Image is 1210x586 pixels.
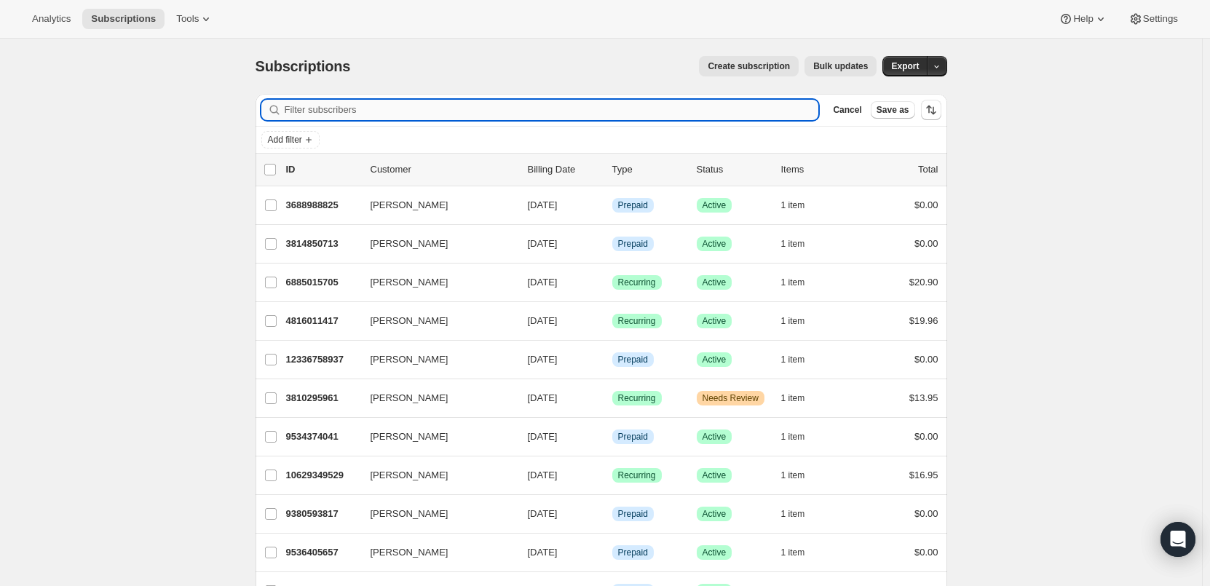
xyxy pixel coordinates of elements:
[781,349,821,370] button: 1 item
[528,431,558,442] span: [DATE]
[781,277,805,288] span: 1 item
[909,277,938,288] span: $20.90
[286,198,359,213] p: 3688988825
[261,131,320,149] button: Add filter
[362,271,507,294] button: [PERSON_NAME]
[914,508,938,519] span: $0.00
[618,238,648,250] span: Prepaid
[618,354,648,365] span: Prepaid
[781,199,805,211] span: 1 item
[528,315,558,326] span: [DATE]
[703,470,727,481] span: Active
[286,314,359,328] p: 4816011417
[286,388,938,408] div: 3810295961[PERSON_NAME][DATE]SuccessRecurringWarningNeeds Review1 item$13.95
[362,387,507,410] button: [PERSON_NAME]
[286,234,938,254] div: 3814850713[PERSON_NAME][DATE]InfoPrepaidSuccessActive1 item$0.00
[371,507,448,521] span: [PERSON_NAME]
[781,508,805,520] span: 1 item
[781,504,821,524] button: 1 item
[891,60,919,72] span: Export
[914,547,938,558] span: $0.00
[612,162,685,177] div: Type
[528,162,601,177] p: Billing Date
[268,134,302,146] span: Add filter
[371,429,448,444] span: [PERSON_NAME]
[371,237,448,251] span: [PERSON_NAME]
[781,311,821,331] button: 1 item
[882,56,928,76] button: Export
[813,60,868,72] span: Bulk updates
[781,470,805,481] span: 1 item
[286,427,938,447] div: 9534374041[PERSON_NAME][DATE]InfoPrepaidSuccessActive1 item$0.00
[371,162,516,177] p: Customer
[286,468,359,483] p: 10629349529
[781,542,821,563] button: 1 item
[528,199,558,210] span: [DATE]
[703,199,727,211] span: Active
[699,56,799,76] button: Create subscription
[909,315,938,326] span: $19.96
[781,238,805,250] span: 1 item
[371,391,448,405] span: [PERSON_NAME]
[285,100,819,120] input: Filter subscribers
[1143,13,1178,25] span: Settings
[286,507,359,521] p: 9380593817
[256,58,351,74] span: Subscriptions
[909,470,938,480] span: $16.95
[176,13,199,25] span: Tools
[618,277,656,288] span: Recurring
[286,162,938,177] div: IDCustomerBilling DateTypeStatusItemsTotal
[781,272,821,293] button: 1 item
[286,349,938,370] div: 12336758937[PERSON_NAME][DATE]InfoPrepaidSuccessActive1 item$0.00
[286,275,359,290] p: 6885015705
[618,315,656,327] span: Recurring
[781,195,821,215] button: 1 item
[286,311,938,331] div: 4816011417[PERSON_NAME][DATE]SuccessRecurringSuccessActive1 item$19.96
[286,542,938,563] div: 9536405657[PERSON_NAME][DATE]InfoPrepaidSuccessActive1 item$0.00
[871,101,915,119] button: Save as
[833,104,861,116] span: Cancel
[618,508,648,520] span: Prepaid
[703,392,759,404] span: Needs Review
[286,391,359,405] p: 3810295961
[528,470,558,480] span: [DATE]
[82,9,165,29] button: Subscriptions
[618,547,648,558] span: Prepaid
[703,238,727,250] span: Active
[23,9,79,29] button: Analytics
[371,468,448,483] span: [PERSON_NAME]
[286,195,938,215] div: 3688988825[PERSON_NAME][DATE]InfoPrepaidSuccessActive1 item$0.00
[708,60,790,72] span: Create subscription
[703,547,727,558] span: Active
[362,464,507,487] button: [PERSON_NAME]
[781,427,821,447] button: 1 item
[697,162,770,177] p: Status
[781,234,821,254] button: 1 item
[528,238,558,249] span: [DATE]
[286,429,359,444] p: 9534374041
[914,199,938,210] span: $0.00
[804,56,877,76] button: Bulk updates
[914,354,938,365] span: $0.00
[286,545,359,560] p: 9536405657
[918,162,938,177] p: Total
[371,314,448,328] span: [PERSON_NAME]
[781,547,805,558] span: 1 item
[286,504,938,524] div: 9380593817[PERSON_NAME][DATE]InfoPrepaidSuccessActive1 item$0.00
[618,431,648,443] span: Prepaid
[362,425,507,448] button: [PERSON_NAME]
[286,465,938,486] div: 10629349529[PERSON_NAME][DATE]SuccessRecurringSuccessActive1 item$16.95
[703,354,727,365] span: Active
[703,277,727,288] span: Active
[618,199,648,211] span: Prepaid
[286,162,359,177] p: ID
[91,13,156,25] span: Subscriptions
[1050,9,1116,29] button: Help
[914,238,938,249] span: $0.00
[1160,522,1195,557] div: Open Intercom Messenger
[371,275,448,290] span: [PERSON_NAME]
[362,348,507,371] button: [PERSON_NAME]
[371,198,448,213] span: [PERSON_NAME]
[362,194,507,217] button: [PERSON_NAME]
[781,162,854,177] div: Items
